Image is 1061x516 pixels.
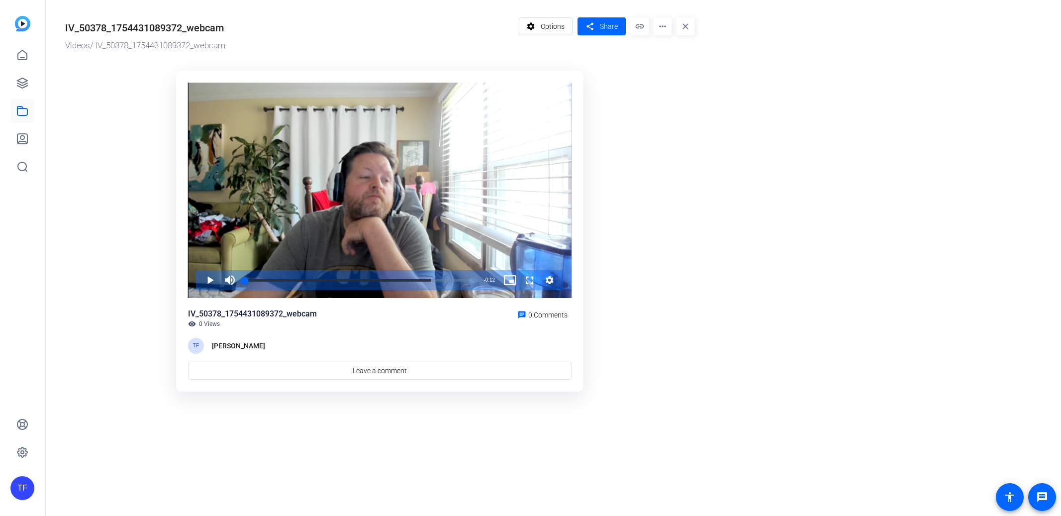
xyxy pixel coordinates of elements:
button: Options [519,17,573,35]
mat-icon: close [676,17,694,35]
a: 0 Comments [513,308,572,320]
div: IV_50378_1754431089372_webcam [188,308,317,320]
span: Leave a comment [353,366,407,376]
a: Videos [65,40,90,50]
div: IV_50378_1754431089372_webcam [65,20,224,35]
button: Fullscreen [520,270,540,290]
div: Progress Bar [245,279,474,282]
mat-icon: link [631,17,649,35]
button: Play [200,270,220,290]
button: Picture-in-Picture [500,270,520,290]
div: / IV_50378_1754431089372_webcam [65,39,514,52]
mat-icon: share [583,20,596,33]
mat-icon: accessibility [1004,491,1016,503]
button: Mute [220,270,240,290]
span: Share [600,21,618,32]
a: Leave a comment [188,362,572,380]
mat-icon: visibility [188,320,196,328]
img: blue-gradient.svg [15,16,30,31]
div: Video Player [188,83,572,299]
mat-icon: message [1036,491,1048,503]
button: Share [578,17,626,35]
div: [PERSON_NAME] [212,340,265,352]
mat-icon: more_horiz [654,17,672,35]
mat-icon: settings [525,17,537,36]
span: 0 Views [199,320,220,328]
div: TF [10,476,34,500]
span: 0:12 [485,277,495,283]
mat-icon: chat [517,310,526,319]
div: TF [188,338,204,354]
span: 0 Comments [528,311,568,319]
span: - [483,277,485,283]
span: Options [541,17,565,36]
